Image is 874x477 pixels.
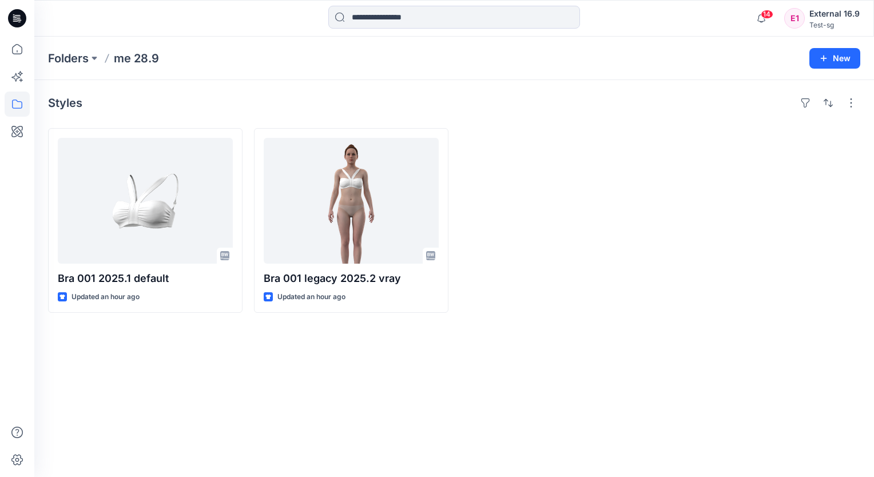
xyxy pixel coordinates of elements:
p: Updated an hour ago [277,291,345,303]
p: Bra 001 legacy 2025.2 vray [264,271,439,287]
p: Bra 001 2025.1 default [58,271,233,287]
p: me 28.9 [114,50,159,66]
a: Folders [48,50,89,66]
button: New [809,48,860,69]
div: Test-sg [809,21,860,29]
div: E1 [784,8,805,29]
a: Bra 001 2025.1 default [58,138,233,264]
h4: Styles [48,96,82,110]
a: Bra 001 legacy 2025.2 vray [264,138,439,264]
span: 14 [761,10,773,19]
p: Updated an hour ago [71,291,140,303]
div: External 16.9 [809,7,860,21]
